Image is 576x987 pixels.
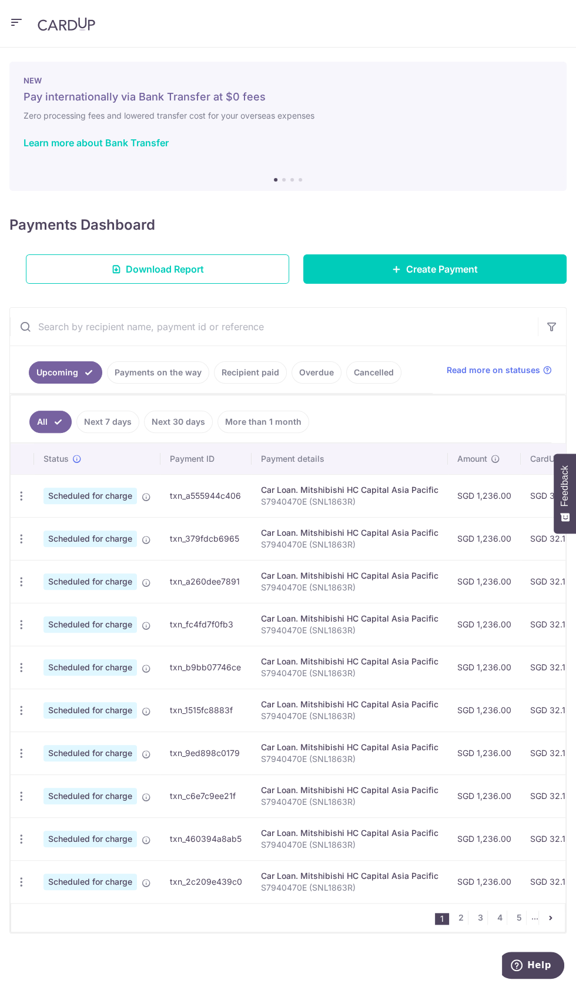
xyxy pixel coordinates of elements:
[261,496,438,508] p: S7940470E (SNL1863R)
[217,411,309,433] a: More than 1 month
[43,453,69,465] span: Status
[346,361,401,384] a: Cancelled
[448,603,521,646] td: SGD 1,236.00
[261,870,438,882] div: Car Loan. Mitshibishi HC Capital Asia Pacific
[454,911,468,925] a: 2
[261,753,438,765] p: S7940470E (SNL1863R)
[261,839,438,851] p: S7940470E (SNL1863R)
[160,444,252,474] th: Payment ID
[261,710,438,722] p: S7940470E (SNL1863R)
[160,603,252,646] td: txn_fc4fd7f0fb3
[261,625,438,636] p: S7940470E (SNL1863R)
[292,361,341,384] a: Overdue
[160,731,252,774] td: txn_9ed898c0179
[447,364,552,376] a: Read more on statuses
[160,689,252,731] td: txn_1515fc8883f
[38,17,95,31] img: CardUp
[29,361,102,384] a: Upcoming
[43,874,137,890] span: Scheduled for charge
[43,573,137,590] span: Scheduled for charge
[448,689,521,731] td: SGD 1,236.00
[448,474,521,517] td: SGD 1,236.00
[512,911,526,925] a: 5
[144,411,213,433] a: Next 30 days
[448,517,521,560] td: SGD 1,236.00
[43,616,137,633] span: Scheduled for charge
[107,361,209,384] a: Payments on the way
[502,952,564,981] iframe: Opens a widget where you can find more information
[76,411,139,433] a: Next 7 days
[473,911,487,925] a: 3
[261,527,438,539] div: Car Loan. Mitshibishi HC Capital Asia Pacific
[26,254,289,284] a: Download Report
[43,831,137,847] span: Scheduled for charge
[531,911,539,925] li: ...
[126,262,204,276] span: Download Report
[160,646,252,689] td: txn_b9bb07746ce
[261,882,438,894] p: S7940470E (SNL1863R)
[261,699,438,710] div: Car Loan. Mitshibishi HC Capital Asia Pacific
[447,364,540,376] span: Read more on statuses
[214,361,287,384] a: Recipient paid
[160,860,252,903] td: txn_2c209e439c0
[448,731,521,774] td: SGD 1,236.00
[10,308,538,345] input: Search by recipient name, payment id or reference
[9,214,155,236] h4: Payments Dashboard
[261,484,438,496] div: Car Loan. Mitshibishi HC Capital Asia Pacific
[493,911,507,925] a: 4
[448,646,521,689] td: SGD 1,236.00
[530,453,575,465] span: CardUp fee
[406,262,478,276] span: Create Payment
[435,913,449,925] li: 1
[24,90,552,104] h5: Pay internationally via Bank Transfer at $0 fees
[448,860,521,903] td: SGD 1,236.00
[554,454,576,533] button: Feedback - Show survey
[261,784,438,796] div: Car Loan. Mitshibishi HC Capital Asia Pacific
[43,531,137,547] span: Scheduled for charge
[303,254,567,284] a: Create Payment
[261,667,438,679] p: S7940470E (SNL1863R)
[160,517,252,560] td: txn_379fdcb6965
[160,774,252,817] td: txn_c6e7c9ee21f
[43,488,137,504] span: Scheduled for charge
[160,560,252,603] td: txn_a260dee7891
[160,817,252,860] td: txn_460394a8ab5
[560,465,570,506] span: Feedback
[24,76,552,85] p: NEW
[261,570,438,582] div: Car Loan. Mitshibishi HC Capital Asia Pacific
[43,745,137,761] span: Scheduled for charge
[252,444,448,474] th: Payment details
[261,582,438,593] p: S7940470E (SNL1863R)
[448,560,521,603] td: SGD 1,236.00
[261,827,438,839] div: Car Loan. Mitshibishi HC Capital Asia Pacific
[261,796,438,808] p: S7940470E (SNL1863R)
[43,659,137,676] span: Scheduled for charge
[24,137,169,149] a: Learn more about Bank Transfer
[160,474,252,517] td: txn_a555944c406
[261,656,438,667] div: Car Loan. Mitshibishi HC Capital Asia Pacific
[457,453,487,465] span: Amount
[43,788,137,804] span: Scheduled for charge
[261,539,438,550] p: S7940470E (SNL1863R)
[448,817,521,860] td: SGD 1,236.00
[24,109,552,123] h6: Zero processing fees and lowered transfer cost for your overseas expenses
[43,702,137,719] span: Scheduled for charge
[435,904,565,932] nav: pager
[261,741,438,753] div: Car Loan. Mitshibishi HC Capital Asia Pacific
[29,411,72,433] a: All
[448,774,521,817] td: SGD 1,236.00
[261,613,438,625] div: Car Loan. Mitshibishi HC Capital Asia Pacific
